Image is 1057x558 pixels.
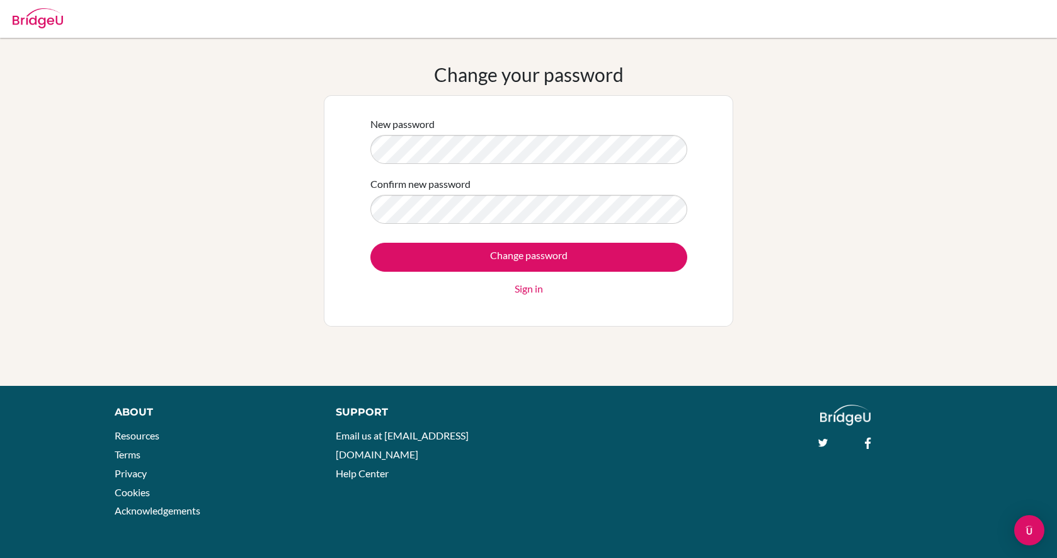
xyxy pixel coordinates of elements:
a: Cookies [115,486,150,498]
input: Change password [370,243,687,272]
label: Confirm new password [370,177,471,192]
a: Terms [115,448,140,460]
div: Support [336,405,515,420]
label: New password [370,117,435,132]
a: Resources [115,429,159,441]
img: logo_white@2x-f4f0deed5e89b7ecb1c2cc34c3e3d731f90f0f143d5ea2071677605dd97b5244.png [820,405,871,426]
a: Sign in [515,281,543,296]
img: Bridge-U [13,8,63,28]
a: Help Center [336,467,389,479]
a: Privacy [115,467,147,479]
a: Email us at [EMAIL_ADDRESS][DOMAIN_NAME] [336,429,469,460]
div: Open Intercom Messenger [1014,515,1044,545]
a: Acknowledgements [115,504,200,516]
h1: Change your password [434,63,624,86]
div: About [115,405,307,420]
